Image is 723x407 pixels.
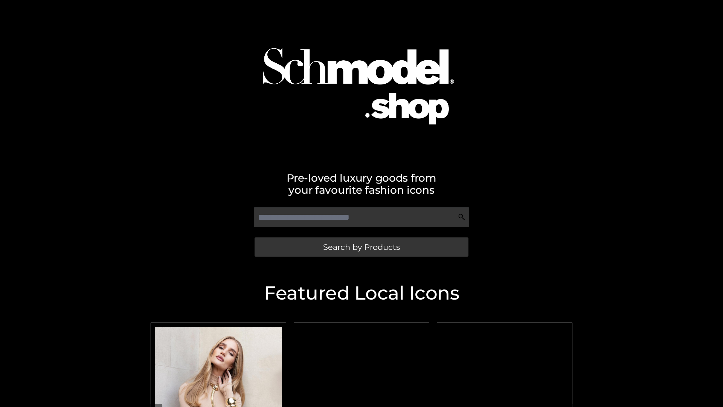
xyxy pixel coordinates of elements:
span: Search by Products [323,243,400,251]
img: Search Icon [458,213,465,221]
a: Search by Products [255,237,468,257]
h2: Featured Local Icons​ [147,284,576,303]
h2: Pre-loved luxury goods from your favourite fashion icons [147,172,576,196]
